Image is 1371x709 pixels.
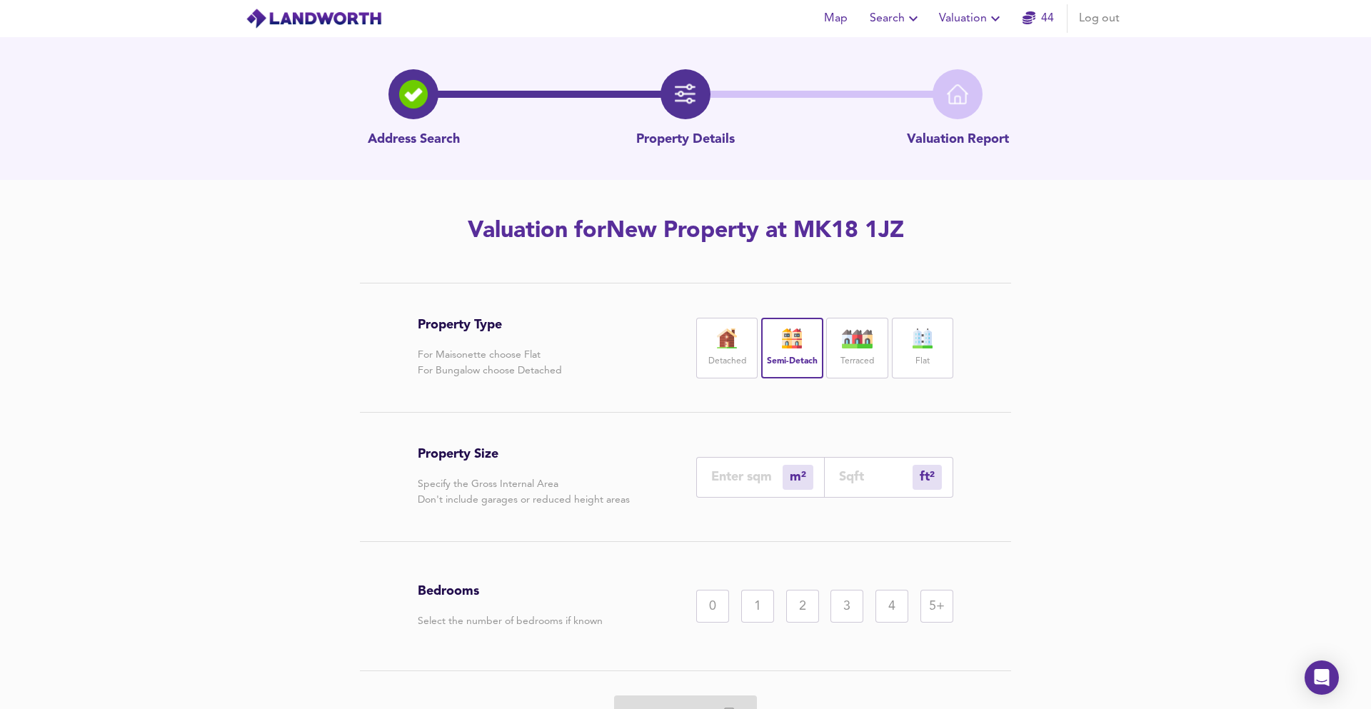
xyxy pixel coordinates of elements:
div: Open Intercom Messenger [1305,660,1339,695]
div: 1 [741,590,774,623]
input: Sqft [839,469,913,484]
span: Valuation [939,9,1004,29]
img: logo [246,8,382,29]
div: Semi-Detach [761,318,823,378]
img: filter-icon [675,84,696,105]
img: search-icon [399,80,428,109]
button: Valuation [933,4,1010,33]
img: house-icon [840,328,875,348]
img: home-icon [947,84,968,105]
p: Valuation Report [907,131,1009,149]
p: Select the number of bedrooms if known [418,613,603,629]
label: Terraced [840,353,874,371]
h3: Property Type [418,317,562,333]
img: flat-icon [905,328,940,348]
label: Detached [708,353,746,371]
div: Detached [696,318,758,378]
button: Map [813,4,858,33]
button: 44 [1015,4,1061,33]
img: house-icon [709,328,745,348]
p: For Maisonette choose Flat For Bungalow choose Detached [418,347,562,378]
div: Flat [892,318,953,378]
button: Search [864,4,928,33]
span: Search [870,9,922,29]
div: 5+ [920,590,953,623]
h3: Bedrooms [418,583,603,599]
div: 0 [696,590,729,623]
input: Enter sqm [711,469,783,484]
div: 3 [830,590,863,623]
button: Log out [1073,4,1125,33]
div: m² [783,465,813,490]
div: 4 [875,590,908,623]
p: Property Details [636,131,735,149]
h2: Valuation for New Property at MK18 1JZ [281,216,1090,247]
span: Log out [1079,9,1120,29]
label: Semi-Detach [767,353,818,371]
div: Terraced [826,318,888,378]
label: Flat [915,353,930,371]
div: m² [913,465,942,490]
p: Address Search [368,131,460,149]
div: 2 [786,590,819,623]
span: Map [818,9,853,29]
p: Specify the Gross Internal Area Don't include garages or reduced height areas [418,476,630,508]
img: house-icon [774,328,810,348]
h3: Property Size [418,446,630,462]
a: 44 [1023,9,1054,29]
